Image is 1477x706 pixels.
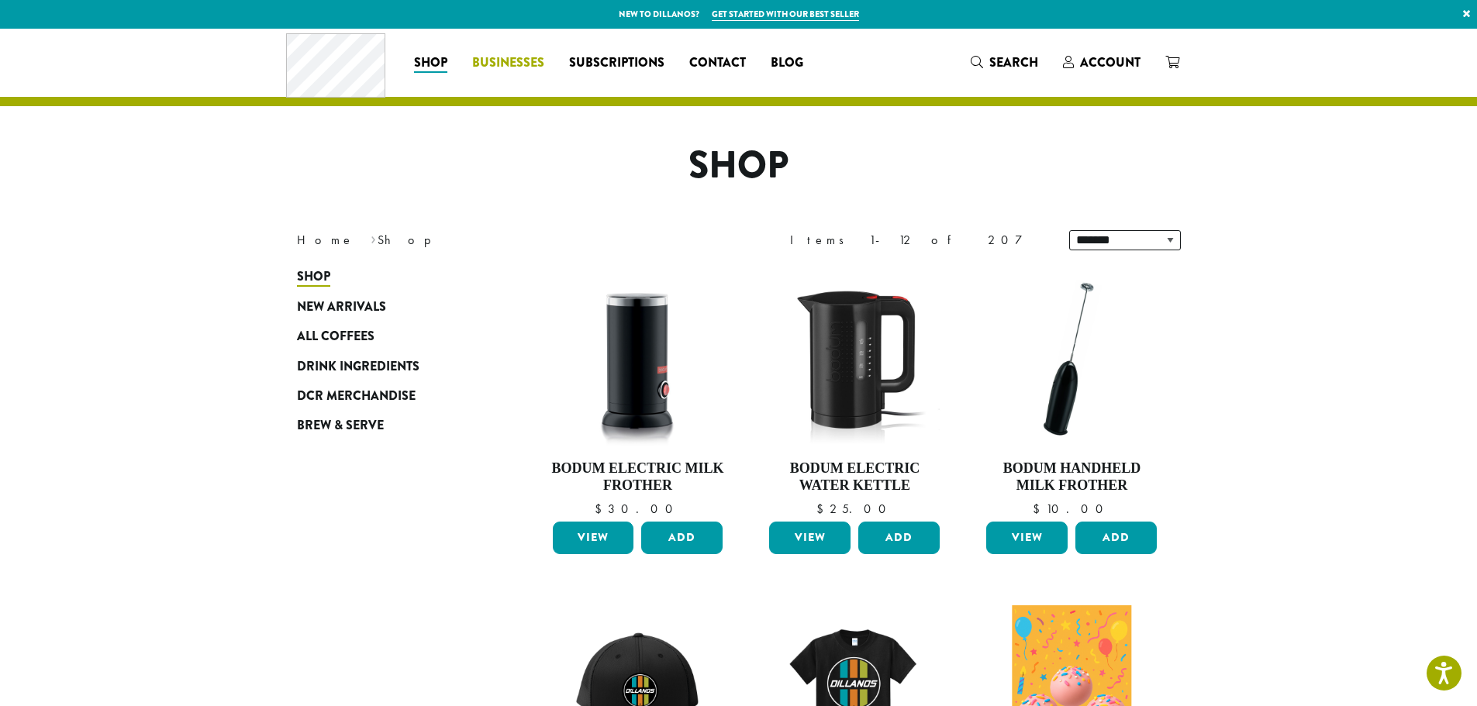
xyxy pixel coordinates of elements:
span: Contact [689,53,746,73]
a: Home [297,232,354,248]
button: Add [641,522,723,554]
a: Drink Ingredients [297,351,483,381]
h4: Bodum Electric Water Kettle [765,460,944,494]
a: View [769,522,851,554]
span: Search [989,53,1038,71]
span: $ [1033,501,1046,517]
span: $ [595,501,608,517]
bdi: 10.00 [1033,501,1110,517]
a: Shop [297,262,483,291]
a: All Coffees [297,322,483,351]
a: Bodum Electric Milk Frother $30.00 [549,270,727,515]
nav: Breadcrumb [297,231,716,250]
button: Add [858,522,940,554]
span: Businesses [472,53,544,73]
a: Bodum Handheld Milk Frother $10.00 [982,270,1161,515]
span: › [371,226,376,250]
img: DP3954.01-002.png [548,270,726,448]
div: Items 1-12 of 207 [790,231,1046,250]
a: Brew & Serve [297,411,483,440]
span: New Arrivals [297,298,386,317]
h4: Bodum Handheld Milk Frother [982,460,1161,494]
span: Account [1080,53,1141,71]
a: DCR Merchandise [297,381,483,411]
h1: Shop [285,143,1192,188]
span: Drink Ingredients [297,357,419,377]
span: Brew & Serve [297,416,384,436]
span: Shop [414,53,447,73]
a: Shop [402,50,460,75]
a: Bodum Electric Water Kettle $25.00 [765,270,944,515]
a: Search [958,50,1051,75]
img: DP3927.01-002.png [982,270,1161,448]
span: DCR Merchandise [297,387,416,406]
span: $ [816,501,830,517]
span: Shop [297,267,330,287]
span: Blog [771,53,803,73]
button: Add [1075,522,1157,554]
a: View [986,522,1068,554]
h4: Bodum Electric Milk Frother [549,460,727,494]
bdi: 30.00 [595,501,680,517]
img: DP3955.01.png [765,270,944,448]
span: Subscriptions [569,53,664,73]
a: View [553,522,634,554]
a: New Arrivals [297,292,483,322]
bdi: 25.00 [816,501,893,517]
a: Get started with our best seller [712,8,859,21]
span: All Coffees [297,327,374,346]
